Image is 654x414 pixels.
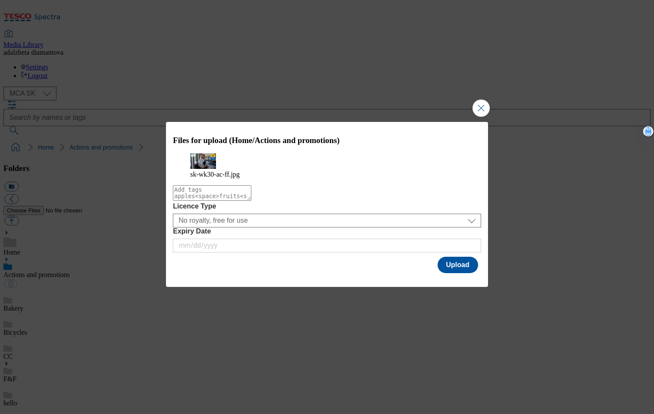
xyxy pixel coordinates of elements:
h3: Files for upload (Home/Actions and promotions) [173,136,481,145]
label: Expiry Date [173,227,481,235]
figcaption: sk-wk30-ac-ff.jpg [190,171,464,178]
img: preview [190,153,216,169]
div: Modal [166,122,488,287]
button: Upload [438,257,478,273]
label: Licence Type [173,202,481,210]
button: Close Modal [473,100,490,117]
